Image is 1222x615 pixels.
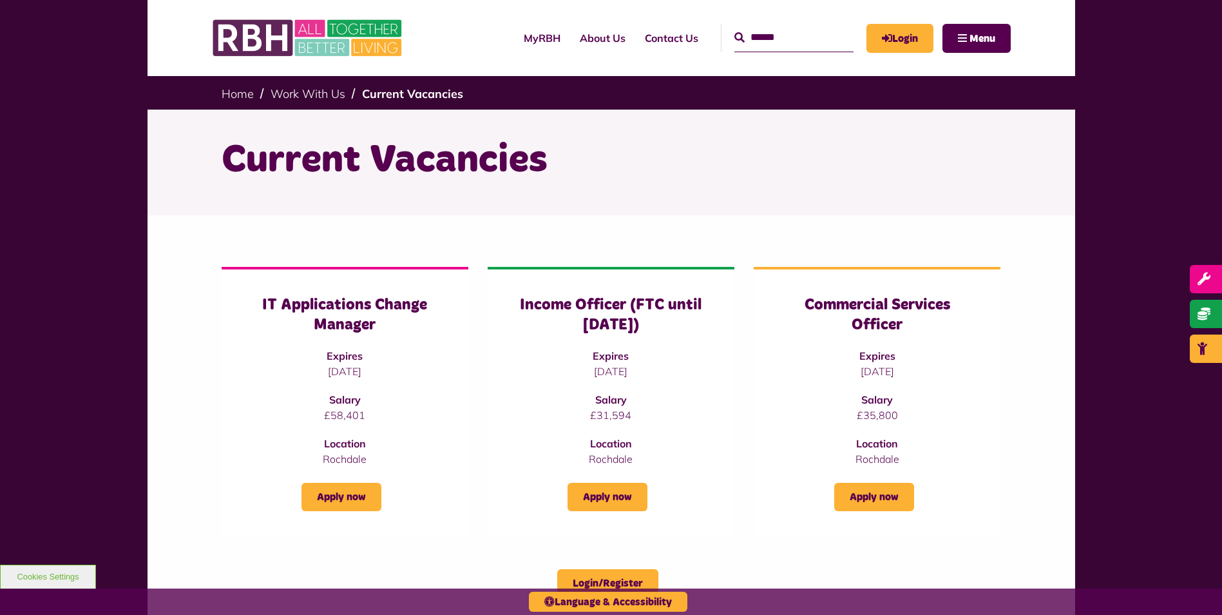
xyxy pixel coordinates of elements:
p: £31,594 [513,407,709,423]
a: Apply now [834,483,914,511]
button: Language & Accessibility [529,592,687,612]
img: RBH [212,13,405,63]
strong: Location [324,437,366,450]
p: £35,800 [779,407,975,423]
a: Current Vacancies [362,86,463,101]
strong: Salary [329,393,361,406]
p: [DATE] [247,364,443,379]
h3: Commercial Services Officer [779,295,975,335]
a: Work With Us [271,86,345,101]
h3: IT Applications Change Manager [247,295,443,335]
a: Apply now [301,483,381,511]
a: MyRBH [866,24,933,53]
p: Rochdale [247,451,443,467]
a: Login/Register [557,569,658,598]
iframe: Netcall Web Assistant for live chat [1164,557,1222,615]
span: Menu [969,34,995,44]
a: Home [222,86,254,101]
a: About Us [570,21,635,55]
a: MyRBH [514,21,570,55]
button: Navigation [942,24,1011,53]
p: Rochdale [779,451,975,467]
h3: Income Officer (FTC until [DATE]) [513,295,709,335]
p: £58,401 [247,407,443,423]
strong: Location [590,437,632,450]
p: Rochdale [513,451,709,467]
strong: Expires [593,349,629,362]
strong: Salary [595,393,627,406]
a: Apply now [568,483,647,511]
p: [DATE] [513,364,709,379]
h1: Current Vacancies [222,135,1001,186]
strong: Salary [861,393,893,406]
a: Contact Us [635,21,708,55]
p: [DATE] [779,364,975,379]
strong: Expires [327,349,363,362]
strong: Expires [859,349,895,362]
strong: Location [856,437,898,450]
